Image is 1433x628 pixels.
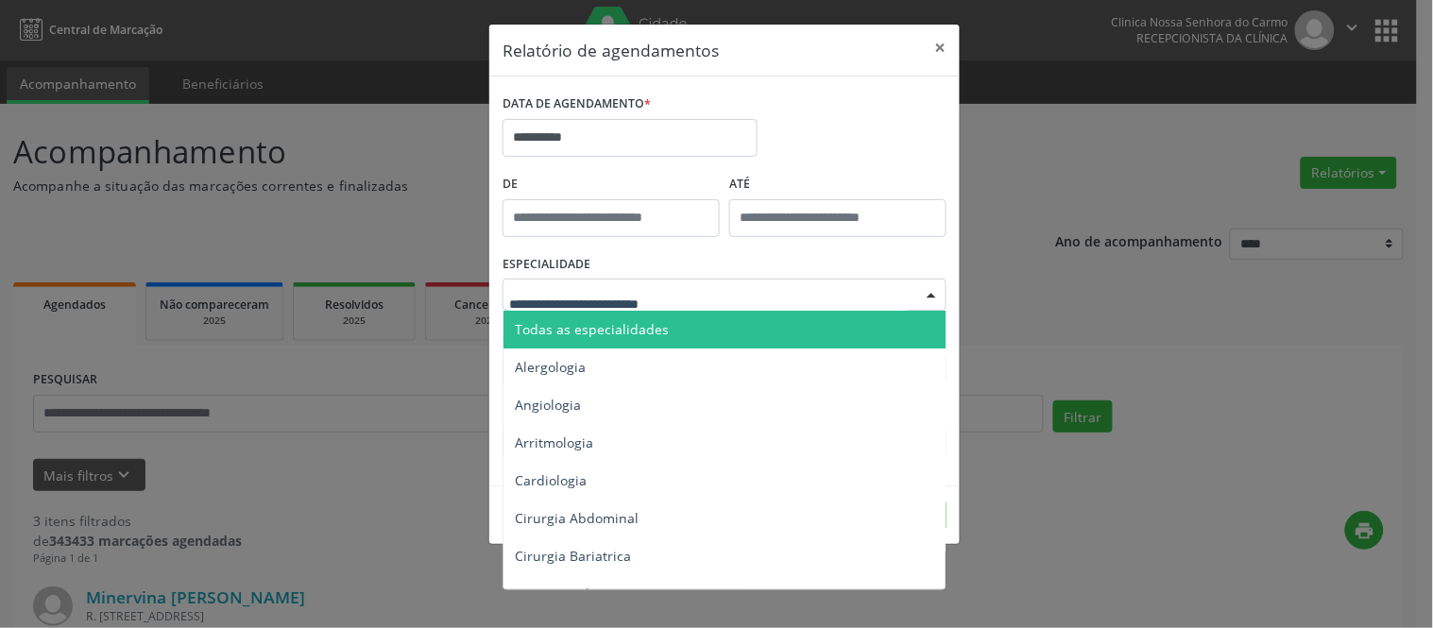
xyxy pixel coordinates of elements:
span: Alergologia [515,358,586,376]
span: Angiologia [515,396,581,414]
label: DATA DE AGENDAMENTO [503,90,651,119]
span: Cardiologia [515,471,587,489]
label: ATÉ [729,170,947,199]
span: Cirurgia Cabeça e Pescoço [515,585,681,603]
h5: Relatório de agendamentos [503,38,719,62]
span: Todas as especialidades [515,320,669,338]
span: Cirurgia Abdominal [515,509,639,527]
span: Arritmologia [515,433,593,451]
span: Cirurgia Bariatrica [515,547,631,565]
label: De [503,170,720,199]
button: Close [922,25,960,71]
label: ESPECIALIDADE [503,250,590,280]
